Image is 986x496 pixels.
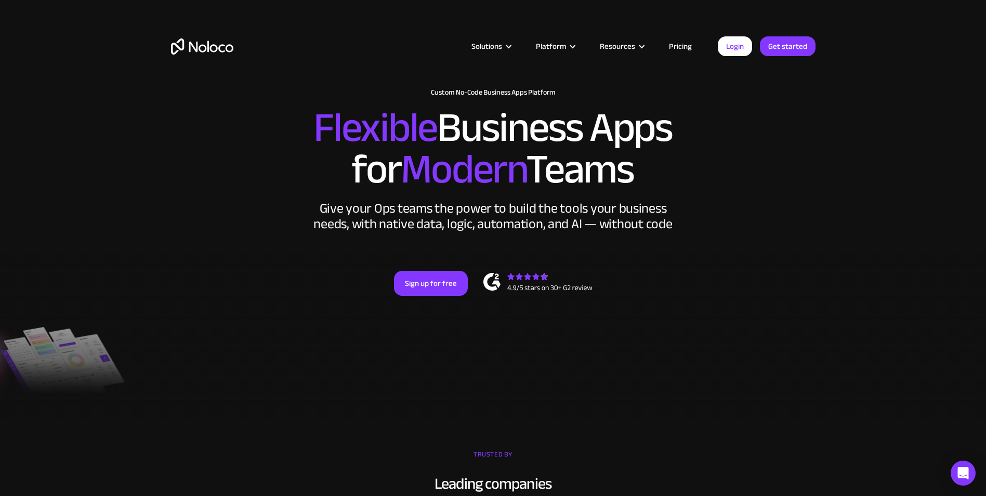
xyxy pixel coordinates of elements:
[536,40,566,53] div: Platform
[171,107,816,190] h2: Business Apps for Teams
[171,38,233,55] a: home
[311,201,675,232] div: Give your Ops teams the power to build the tools your business needs, with native data, logic, au...
[458,40,523,53] div: Solutions
[471,40,502,53] div: Solutions
[656,40,705,53] a: Pricing
[760,36,816,56] a: Get started
[600,40,635,53] div: Resources
[718,36,752,56] a: Login
[523,40,587,53] div: Platform
[951,461,976,486] div: Open Intercom Messenger
[587,40,656,53] div: Resources
[313,89,437,166] span: Flexible
[401,130,526,208] span: Modern
[394,271,468,296] a: Sign up for free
